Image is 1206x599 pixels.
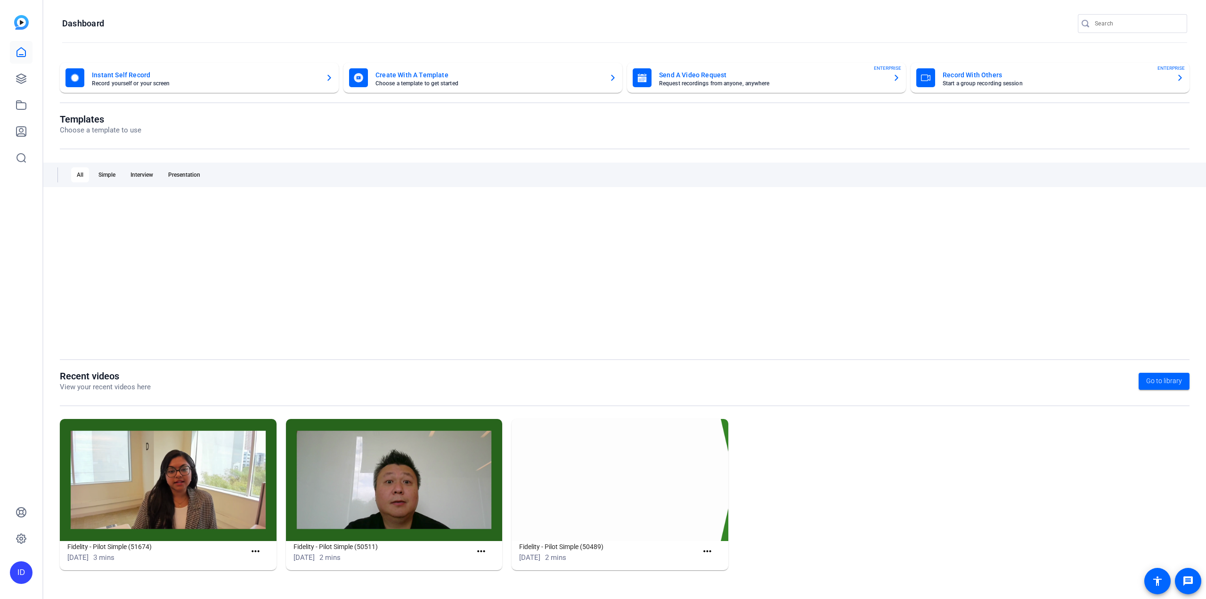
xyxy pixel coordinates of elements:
h1: Recent videos [60,370,151,382]
mat-icon: accessibility [1152,575,1163,587]
div: Interview [125,167,159,182]
span: [DATE] [293,553,315,562]
div: ID [10,561,33,584]
h1: Fidelity - Pilot Simple (50511) [293,541,472,552]
p: Choose a template to use [60,125,141,136]
mat-icon: message [1182,575,1194,587]
span: ENTERPRISE [1157,65,1185,72]
span: [DATE] [67,553,89,562]
mat-card-title: Create With A Template [375,69,602,81]
span: Go to library [1146,376,1182,386]
div: All [71,167,89,182]
span: 2 mins [545,553,566,562]
mat-card-subtitle: Record yourself or your screen [92,81,318,86]
span: ENTERPRISE [874,65,901,72]
img: blue-gradient.svg [14,15,29,30]
mat-card-subtitle: Request recordings from anyone, anywhere [659,81,885,86]
img: Fidelity - Pilot Simple (50489) [512,419,728,541]
a: Go to library [1139,373,1190,390]
p: View your recent videos here [60,382,151,393]
h1: Templates [60,114,141,125]
span: 2 mins [319,553,341,562]
mat-card-subtitle: Start a group recording session [943,81,1169,86]
h1: Dashboard [62,18,104,29]
div: Presentation [163,167,206,182]
mat-card-title: Record With Others [943,69,1169,81]
button: Create With A TemplateChoose a template to get started [343,63,622,93]
mat-icon: more_horiz [701,546,713,558]
img: Fidelity - Pilot Simple (51674) [60,419,277,541]
button: Record With OthersStart a group recording sessionENTERPRISE [911,63,1190,93]
img: Fidelity - Pilot Simple (50511) [286,419,503,541]
mat-card-subtitle: Choose a template to get started [375,81,602,86]
button: Instant Self RecordRecord yourself or your screen [60,63,339,93]
button: Send A Video RequestRequest recordings from anyone, anywhereENTERPRISE [627,63,906,93]
mat-card-title: Instant Self Record [92,69,318,81]
input: Search [1095,18,1180,29]
div: Simple [93,167,121,182]
h1: Fidelity - Pilot Simple (51674) [67,541,246,552]
mat-card-title: Send A Video Request [659,69,885,81]
span: [DATE] [519,553,540,562]
h1: Fidelity - Pilot Simple (50489) [519,541,698,552]
span: 3 mins [93,553,114,562]
mat-icon: more_horiz [475,546,487,558]
mat-icon: more_horiz [250,546,261,558]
